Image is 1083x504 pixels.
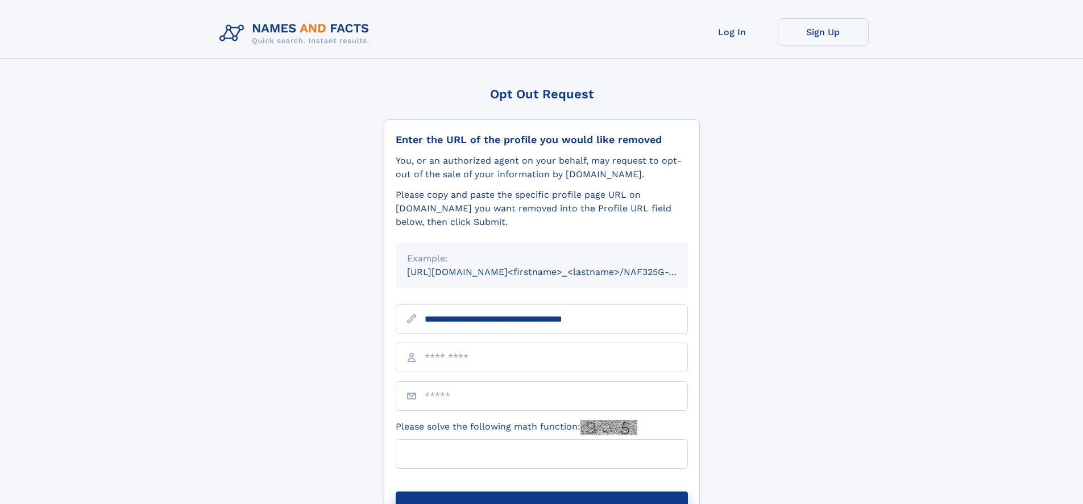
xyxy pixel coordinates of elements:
a: Sign Up [778,18,869,46]
img: Logo Names and Facts [215,18,379,49]
div: Please copy and paste the specific profile page URL on [DOMAIN_NAME] you want removed into the Pr... [396,188,688,229]
small: [URL][DOMAIN_NAME]<firstname>_<lastname>/NAF325G-xxxxxxxx [407,266,709,277]
div: You, or an authorized agent on your behalf, may request to opt-out of the sale of your informatio... [396,154,688,181]
div: Enter the URL of the profile you would like removed [396,134,688,146]
div: Opt Out Request [384,87,700,101]
a: Log In [687,18,778,46]
div: Example: [407,252,677,265]
label: Please solve the following math function: [396,420,637,435]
